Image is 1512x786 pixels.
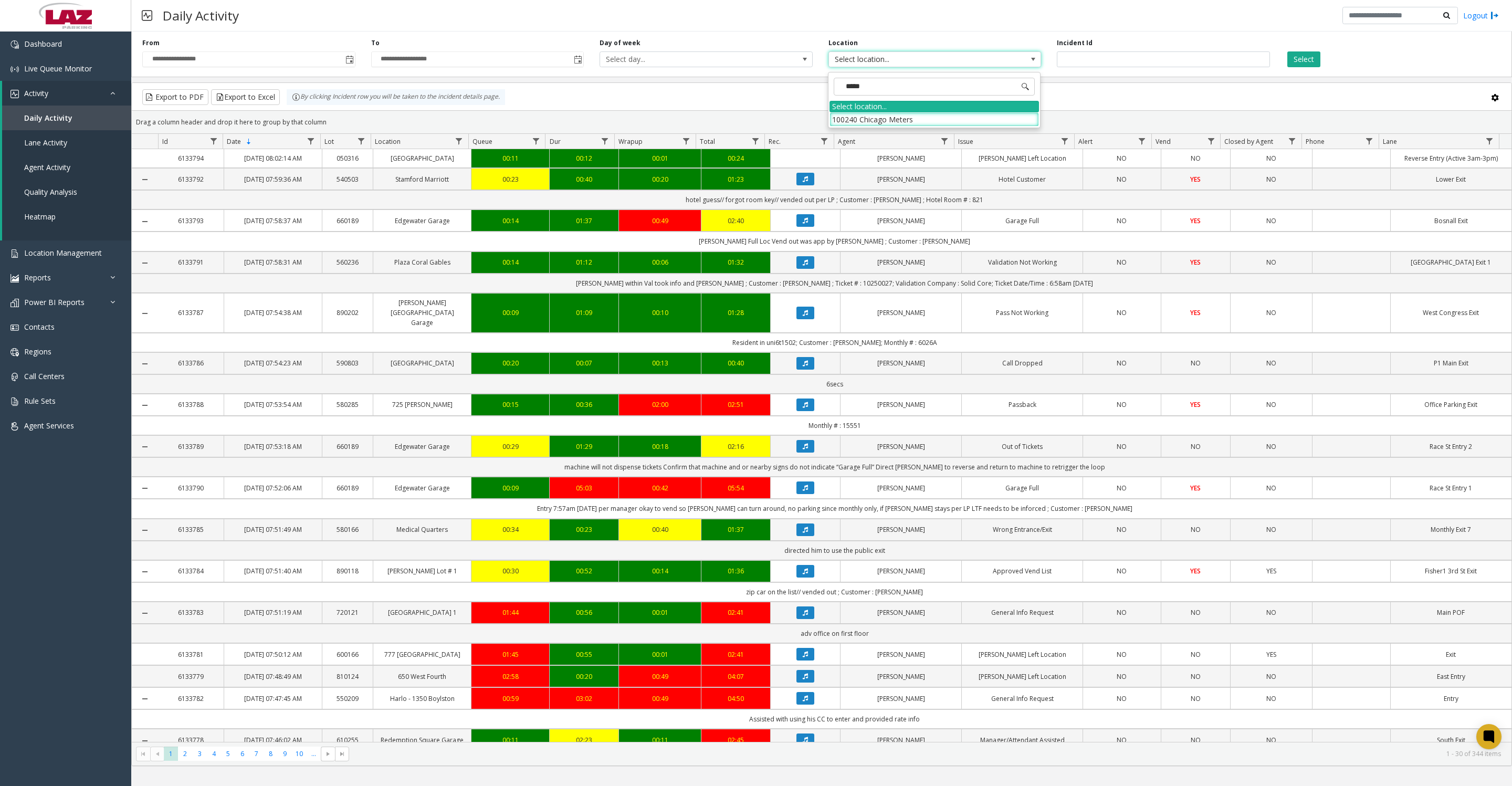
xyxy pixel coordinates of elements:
div: 00:40 [708,358,764,368]
span: NO [1266,216,1276,225]
a: West Congress Exit [1397,308,1505,318]
div: 02:40 [708,216,764,226]
a: 00:12 [556,153,613,163]
span: YES [1190,400,1201,409]
a: Validation Not Working [968,257,1076,267]
a: [PERSON_NAME] [847,216,955,226]
a: [GEOGRAPHIC_DATA] Exit 1 [1397,257,1505,267]
a: [PERSON_NAME][GEOGRAPHIC_DATA] Garage [380,298,465,328]
a: P1 Main Exit [1397,358,1505,368]
span: NO [1266,359,1276,368]
a: 01:32 [708,257,764,267]
a: Location Filter Menu [451,134,466,148]
span: Heatmap [24,212,56,222]
a: Plaza Coral Gables [380,257,465,267]
a: Hotel Customer [968,174,1076,184]
span: YES [1190,484,1201,492]
span: Lane Activity [24,138,67,148]
a: NO [1237,483,1306,493]
a: 6133787 [164,308,217,318]
a: Call Dropped [968,358,1076,368]
td: Entry 7:57am [DATE] per manager okay to vend so [PERSON_NAME] can turn around, no parking since m... [158,499,1511,518]
a: Edgewater Garage [380,216,465,226]
a: NO [1089,257,1154,267]
a: [DATE] 07:58:37 AM [230,216,316,226]
a: NO [1237,400,1306,410]
a: [PERSON_NAME] Lot # 1 [380,566,465,576]
a: NO [1089,308,1154,318]
img: 'icon' [10,40,19,49]
a: 00:42 [625,483,694,493]
a: 01:29 [556,442,613,452]
div: 01:36 [708,566,764,576]
span: NO [1266,175,1276,184]
span: NO [1266,154,1276,163]
a: 02:16 [708,442,764,452]
a: 05:03 [556,483,613,493]
a: [DATE] 07:54:38 AM [230,308,316,318]
label: Incident Id [1057,38,1093,48]
a: NO [1168,442,1224,452]
a: NO [1089,174,1154,184]
div: 00:52 [556,566,613,576]
a: 6133785 [164,525,217,535]
img: 'icon' [10,249,19,258]
div: 00:10 [625,308,694,318]
span: Select location... [829,52,999,67]
div: 00:40 [625,525,694,535]
img: logout [1490,10,1499,21]
div: 00:36 [556,400,613,410]
a: Vend Filter Menu [1204,134,1218,148]
a: NO [1237,257,1306,267]
a: 00:09 [478,483,542,493]
a: Race St Entry 2 [1397,442,1505,452]
a: NO [1237,525,1306,535]
a: Race St Entry 1 [1397,483,1505,493]
span: Toggle popup [572,52,583,67]
a: YES [1168,174,1224,184]
span: Contacts [24,322,55,332]
a: NO [1237,153,1306,163]
a: 05:54 [708,483,764,493]
a: Edgewater Garage [380,442,465,452]
a: 660189 [329,216,366,226]
a: 6133794 [164,153,217,163]
a: [DATE] 07:51:49 AM [230,525,316,535]
span: YES [1190,216,1201,225]
span: NO [1266,484,1276,492]
div: 00:23 [556,525,613,535]
a: [PERSON_NAME] [847,308,955,318]
div: 02:00 [625,400,694,410]
label: From [142,38,160,48]
span: Activity [24,88,48,98]
a: 00:01 [625,153,694,163]
div: 00:20 [478,358,542,368]
a: Agent Filter Menu [938,134,952,148]
span: NO [1191,442,1201,451]
a: 00:29 [478,442,542,452]
a: 00:15 [478,400,542,410]
a: 6133790 [164,483,217,493]
a: [GEOGRAPHIC_DATA] [380,358,465,368]
a: Medical Quarters [380,525,465,535]
a: [PERSON_NAME] [847,400,955,410]
td: 6secs [158,374,1511,394]
a: 00:06 [625,257,694,267]
span: NO [1266,308,1276,317]
div: 01:09 [556,308,613,318]
a: 00:34 [478,525,542,535]
a: 00:14 [625,566,694,576]
a: YES [1168,308,1224,318]
a: [DATE] 07:59:36 AM [230,174,316,184]
a: Pass Not Working [968,308,1076,318]
div: 00:14 [478,257,542,267]
a: NO [1237,174,1306,184]
a: Logout [1463,10,1499,21]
